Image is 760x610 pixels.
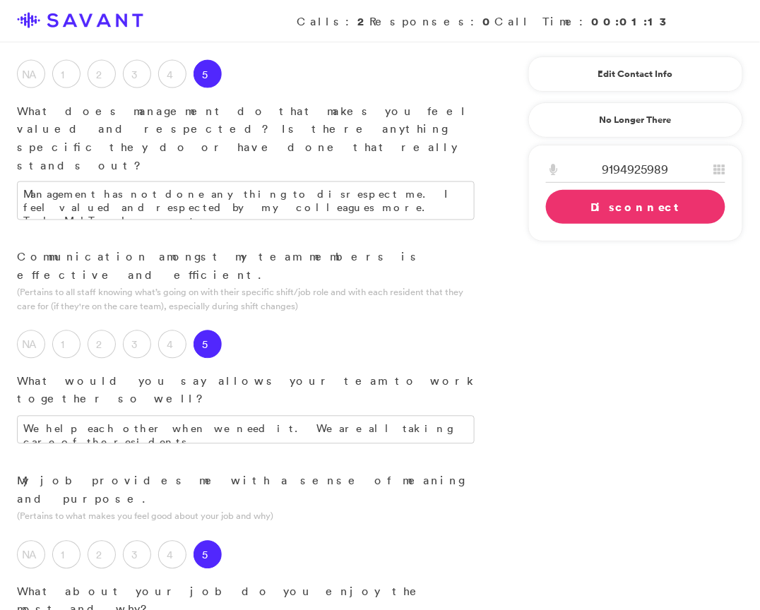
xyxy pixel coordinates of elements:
label: 1 [52,60,81,88]
strong: 0 [482,13,494,29]
p: Communication amongst my team members is effective and efficient. [17,249,475,285]
label: 4 [158,330,186,359]
label: NA [17,60,45,88]
p: (Pertains to all staff knowing what’s going on with their specific shift/job role and with each r... [17,286,475,313]
label: 2 [88,60,116,88]
label: 4 [158,541,186,569]
a: Disconnect [546,190,725,224]
label: 5 [194,60,222,88]
p: (Pertains to what makes you feel good about your job and why) [17,510,475,523]
label: NA [17,330,45,359]
label: 2 [88,330,116,359]
a: Edit Contact Info [546,63,725,85]
label: 3 [123,541,151,569]
strong: 00:01:13 [592,13,672,29]
label: 5 [194,330,222,359]
label: 5 [194,541,222,569]
label: 2 [88,541,116,569]
p: What would you say allows your team to work together so well? [17,373,475,409]
label: 1 [52,330,81,359]
strong: 2 [357,13,369,29]
label: 4 [158,60,186,88]
label: 3 [123,330,151,359]
label: 3 [123,60,151,88]
p: What does management do that makes you feel valued and respected? Is there anything specific they... [17,102,475,174]
a: No Longer There [528,102,743,138]
label: NA [17,541,45,569]
label: 1 [52,541,81,569]
p: My job provides me with a sense of meaning and purpose. [17,472,475,508]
